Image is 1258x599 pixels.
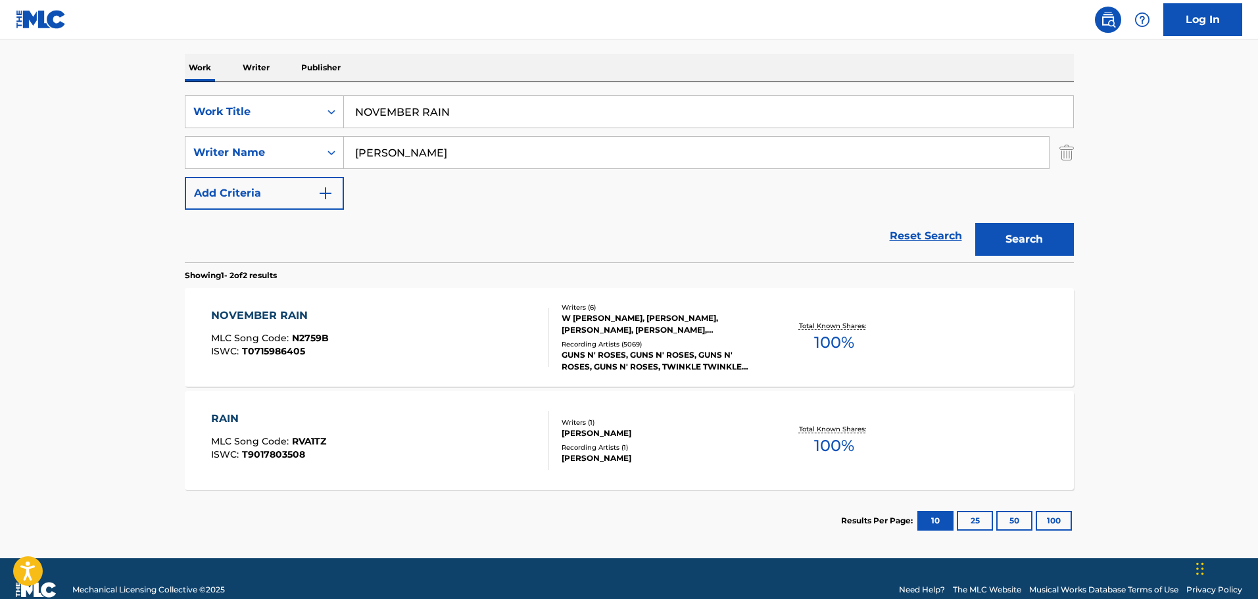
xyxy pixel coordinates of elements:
span: ISWC : [211,345,242,357]
div: GUNS N' ROSES, GUNS N' ROSES, GUNS N' ROSES, GUNS N' ROSES, TWINKLE TWINKLE LITTLE ROCK STAR [562,349,760,373]
button: Add Criteria [185,177,344,210]
a: Musical Works Database Terms of Use [1029,584,1178,596]
span: Mechanical Licensing Collective © 2025 [72,584,225,596]
div: Work Title [193,104,312,120]
div: Writer Name [193,145,312,160]
p: Total Known Shares: [799,321,869,331]
div: Writers ( 1 ) [562,418,760,427]
div: [PERSON_NAME] [562,452,760,464]
a: RAINMLC Song Code:RVA1TZISWC:T9017803508Writers (1)[PERSON_NAME]Recording Artists (1)[PERSON_NAME... [185,391,1074,490]
button: 10 [917,511,954,531]
div: Drag [1196,549,1204,588]
img: search [1100,12,1116,28]
img: logo [16,582,57,598]
a: The MLC Website [953,584,1021,596]
p: Publisher [297,54,345,82]
p: Writer [239,54,274,82]
button: 25 [957,511,993,531]
div: [PERSON_NAME] [562,427,760,439]
span: 100 % [814,331,854,354]
span: RVA1TZ [292,435,326,447]
button: 100 [1036,511,1072,531]
img: 9d2ae6d4665cec9f34b9.svg [318,185,333,201]
img: Delete Criterion [1059,136,1074,169]
div: Writers ( 6 ) [562,302,760,312]
a: Public Search [1095,7,1121,33]
p: Showing 1 - 2 of 2 results [185,270,277,281]
span: ISWC : [211,448,242,460]
button: 50 [996,511,1032,531]
div: Help [1129,7,1155,33]
div: RAIN [211,411,326,427]
img: MLC Logo [16,10,66,29]
form: Search Form [185,95,1074,262]
a: Reset Search [883,222,969,251]
p: Total Known Shares: [799,424,869,434]
p: Work [185,54,215,82]
span: MLC Song Code : [211,435,292,447]
span: N2759B [292,332,329,344]
p: Results Per Page: [841,515,916,527]
button: Search [975,223,1074,256]
img: help [1134,12,1150,28]
span: 100 % [814,434,854,458]
iframe: Chat Widget [1192,536,1258,599]
a: Privacy Policy [1186,584,1242,596]
div: Recording Artists ( 5069 ) [562,339,760,349]
span: T9017803508 [242,448,305,460]
div: W [PERSON_NAME], [PERSON_NAME], [PERSON_NAME], [PERSON_NAME], [PERSON_NAME], [PERSON_NAME] [562,312,760,336]
a: Log In [1163,3,1242,36]
span: T0715986405 [242,345,305,357]
span: MLC Song Code : [211,332,292,344]
a: Need Help? [899,584,945,596]
div: Recording Artists ( 1 ) [562,443,760,452]
a: NOVEMBER RAINMLC Song Code:N2759BISWC:T0715986405Writers (6)W [PERSON_NAME], [PERSON_NAME], [PERS... [185,288,1074,387]
div: NOVEMBER RAIN [211,308,329,323]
